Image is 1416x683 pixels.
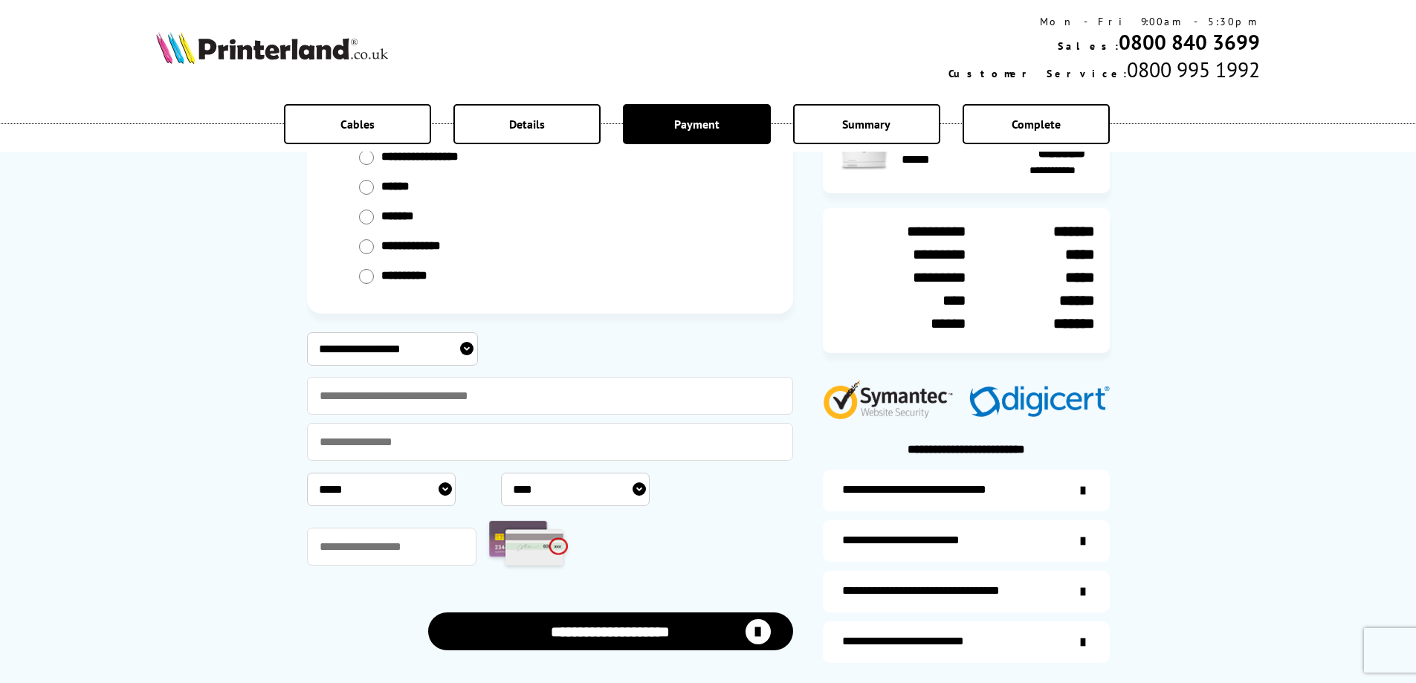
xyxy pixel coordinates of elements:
[1058,39,1119,53] span: Sales:
[340,117,375,132] span: Cables
[1012,117,1061,132] span: Complete
[948,67,1127,80] span: Customer Service:
[823,621,1110,663] a: secure-website
[948,15,1260,28] div: Mon - Fri 9:00am - 5:30pm
[823,470,1110,511] a: additional-ink
[1119,28,1260,56] a: 0800 840 3699
[156,31,388,64] img: Printerland Logo
[674,117,720,132] span: Payment
[842,117,890,132] span: Summary
[509,117,545,132] span: Details
[1127,56,1260,83] span: 0800 995 1992
[823,571,1110,612] a: additional-cables
[823,520,1110,562] a: items-arrive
